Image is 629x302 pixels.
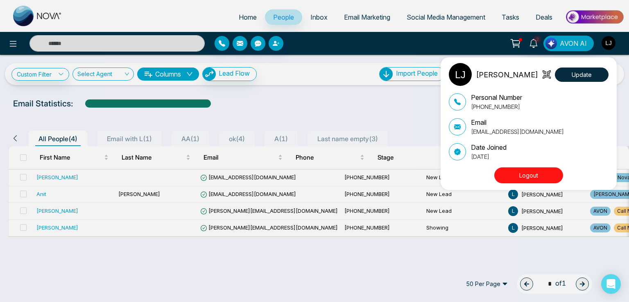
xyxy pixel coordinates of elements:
button: Logout [494,167,563,183]
p: [EMAIL_ADDRESS][DOMAIN_NAME] [471,127,564,136]
button: Update [555,68,609,82]
p: Date Joined [471,142,507,152]
p: [PERSON_NAME] [476,69,538,80]
p: [PHONE_NUMBER] [471,102,522,111]
p: Personal Number [471,92,522,102]
div: Open Intercom Messenger [601,274,621,294]
p: Email [471,117,564,127]
p: [DATE] [471,152,507,161]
